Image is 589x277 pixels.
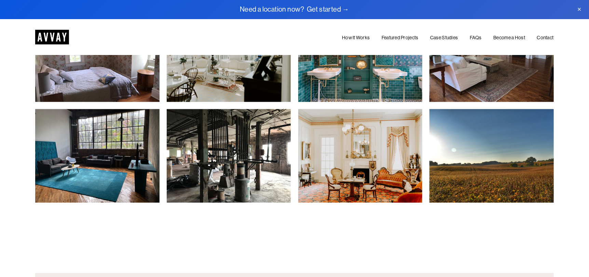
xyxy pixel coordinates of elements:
[35,109,159,202] img: 11.jpg
[470,34,482,42] a: FAQs
[342,34,370,42] a: How It Works
[298,109,422,202] img: 13.jpg
[429,109,553,202] img: 10.jpeg
[167,109,291,202] img: 5.jpeg
[35,30,69,44] img: AVVAY - The First Nationwide Location Scouting Co.
[430,34,458,42] a: Case Studies
[494,34,525,42] a: Become a Host
[537,34,554,42] a: Contact
[382,34,419,42] a: Featured Projects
